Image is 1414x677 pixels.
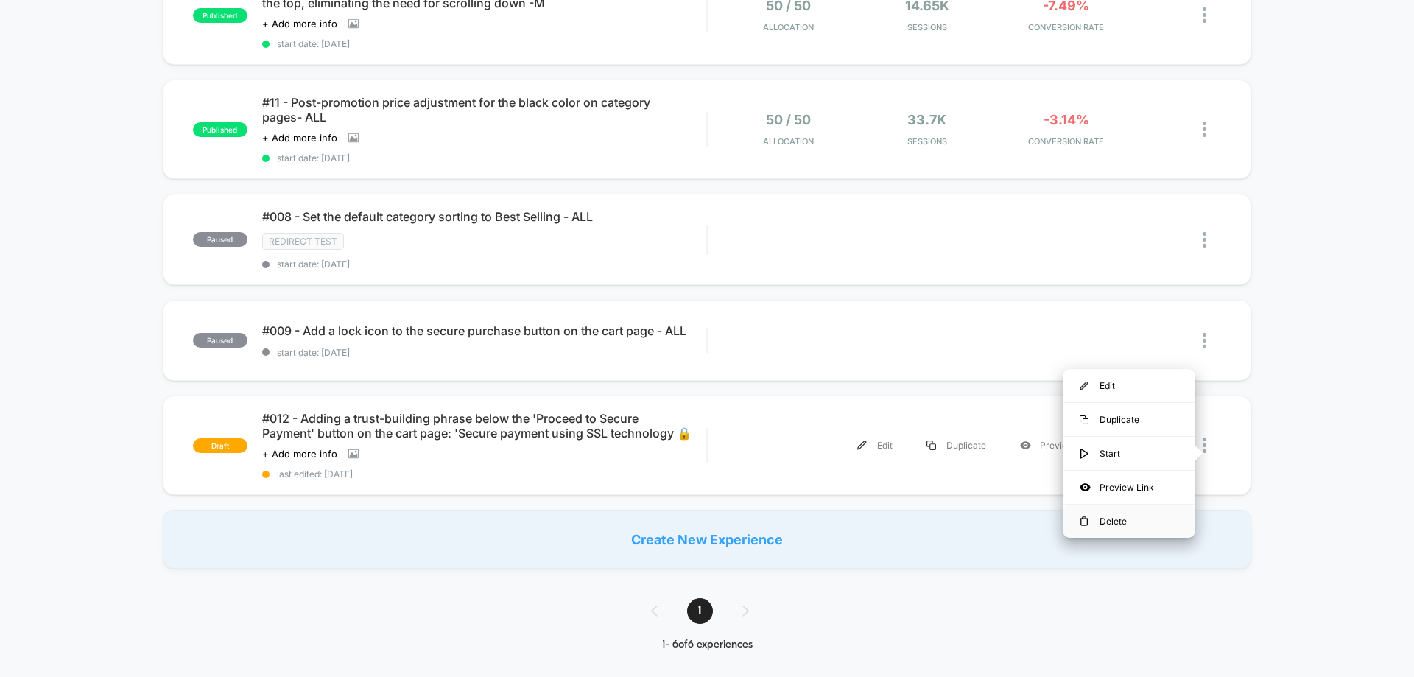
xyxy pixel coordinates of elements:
[1203,232,1206,248] img: close
[262,448,337,460] span: + Add more info
[262,18,337,29] span: + Add more info
[262,259,706,270] span: start date: [DATE]
[262,95,706,124] span: #11 - Post-promotion price adjustment for the black color on category pages- ALL
[910,429,1003,462] div: Duplicate
[1080,449,1088,459] img: menu
[262,209,706,224] span: #008 - Set the default category sorting to Best Selling - ALL
[1063,403,1195,436] div: Duplicate
[193,8,247,23] span: published
[862,136,993,147] span: Sessions
[1000,136,1132,147] span: CONVERSION RATE
[636,639,778,651] div: 1 - 6 of 6 experiences
[1063,437,1195,470] div: Start
[1080,415,1088,424] img: menu
[1000,22,1132,32] span: CONVERSION RATE
[687,598,713,624] span: 1
[1044,112,1089,127] span: -3.14%
[1063,505,1195,538] div: Delete
[862,22,993,32] span: Sessions
[1203,438,1206,453] img: close
[1203,7,1206,23] img: close
[766,112,811,127] span: 50 / 50
[857,441,867,450] img: menu
[193,122,247,137] span: published
[163,510,1251,569] div: Create New Experience
[262,411,706,441] span: #012 - Adding a trust-building phrase below the 'Proceed to Secure Payment' button on the cart pa...
[262,323,706,338] span: #009 - Add a lock icon to the secure purchase button on the cart page - ALL
[262,152,706,164] span: start date: [DATE]
[763,136,814,147] span: Allocation
[1080,382,1088,390] img: menu
[840,429,910,462] div: Edit
[262,347,706,358] span: start date: [DATE]
[926,441,936,450] img: menu
[193,333,247,348] span: paused
[1063,369,1195,402] div: Edit
[193,438,247,453] span: draft
[1063,471,1195,504] div: Preview Link
[763,22,814,32] span: Allocation
[1080,516,1088,527] img: menu
[193,232,247,247] span: paused
[1203,122,1206,137] img: close
[262,469,706,480] span: last edited: [DATE]
[1203,333,1206,348] img: close
[262,233,344,250] span: Redirect Test
[262,38,706,49] span: start date: [DATE]
[907,112,946,127] span: 33.7k
[262,132,337,144] span: + Add more info
[1003,429,1091,462] div: Preview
